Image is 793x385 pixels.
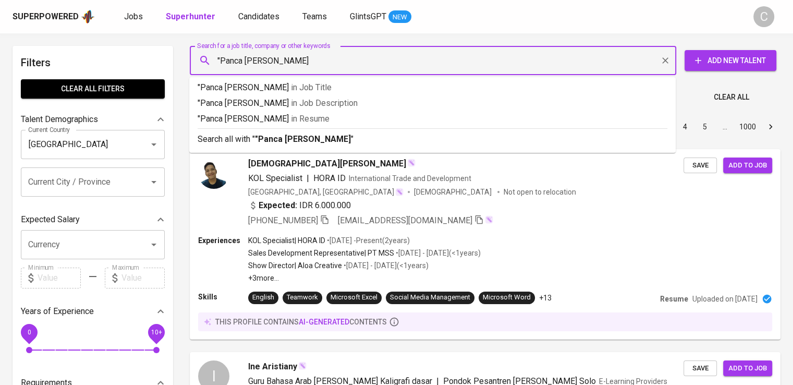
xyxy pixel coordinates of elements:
[689,160,712,172] span: Save
[21,109,165,130] div: Talent Demographics
[248,215,318,225] span: [PHONE_NUMBER]
[29,82,156,95] span: Clear All filters
[684,360,717,377] button: Save
[388,12,411,22] span: NEW
[248,273,481,283] p: +3 more ...
[291,98,358,108] span: in Job Description
[736,118,759,135] button: Go to page 1000
[215,317,387,327] p: this profile contains contents
[390,293,470,303] div: Social Media Management
[198,292,248,302] p: Skills
[151,328,162,335] span: 10+
[166,10,217,23] a: Superhunter
[13,9,95,25] a: Superpoweredapp logo
[198,158,229,189] img: a423b39ed80304b81f2fd18bca47cc59.jpg
[248,235,325,246] p: KOL Specialist | HORA ID
[198,97,667,110] p: "Panca [PERSON_NAME]
[147,237,161,252] button: Open
[395,188,404,196] img: magic_wand.svg
[325,235,410,246] p: • [DATE] - Present ( 2 years )
[291,114,330,124] span: in Resume
[147,137,161,152] button: Open
[255,134,351,144] b: "Panca [PERSON_NAME]
[27,328,31,335] span: 0
[38,268,81,288] input: Value
[299,318,349,326] span: AI-generated
[685,50,776,71] button: Add New Talent
[716,122,733,132] div: …
[307,172,309,185] span: |
[198,113,667,125] p: "Panca [PERSON_NAME]
[350,10,411,23] a: GlintsGPT NEW
[21,54,165,71] h6: Filters
[198,133,667,146] p: Search all with " "
[287,293,318,303] div: Teamwork
[697,118,713,135] button: Go to page 5
[302,10,329,23] a: Teams
[677,118,693,135] button: Go to page 4
[331,293,377,303] div: Microsoft Excel
[190,149,780,340] a: [DEMOGRAPHIC_DATA][PERSON_NAME]KOL Specialist|HORA IDInternational Trade and Development[GEOGRAPH...
[684,158,717,174] button: Save
[539,293,552,303] p: +13
[21,209,165,230] div: Expected Salary
[248,360,297,373] span: Ine Aristiany
[723,158,772,174] button: Add to job
[728,160,767,172] span: Add to job
[660,294,688,304] p: Resume
[248,158,406,170] span: [DEMOGRAPHIC_DATA][PERSON_NAME]
[483,293,531,303] div: Microsoft Word
[252,293,274,303] div: English
[21,305,94,318] p: Years of Experience
[238,11,279,21] span: Candidates
[485,215,493,224] img: magic_wand.svg
[259,199,297,212] b: Expected:
[248,248,394,258] p: Sales Development Representative | PT MSS
[342,260,429,271] p: • [DATE] - [DATE] ( <1 years )
[689,363,712,375] span: Save
[13,11,79,23] div: Superpowered
[350,11,386,21] span: GlintsGPT
[338,215,472,225] span: [EMAIL_ADDRESS][DOMAIN_NAME]
[124,11,143,21] span: Jobs
[596,118,780,135] nav: pagination navigation
[298,362,307,370] img: magic_wand.svg
[81,9,95,25] img: app logo
[313,173,346,183] span: HORA ID
[692,294,758,304] p: Uploaded on [DATE]
[21,79,165,99] button: Clear All filters
[198,81,667,94] p: "Panca [PERSON_NAME]
[248,260,342,271] p: Show Director | Aloa Creative
[21,213,80,226] p: Expected Salary
[291,82,332,92] span: in Job Title
[714,91,749,104] span: Clear All
[414,187,493,197] span: [DEMOGRAPHIC_DATA]
[723,360,772,377] button: Add to job
[121,268,165,288] input: Value
[147,175,161,189] button: Open
[248,187,404,197] div: [GEOGRAPHIC_DATA], [GEOGRAPHIC_DATA]
[166,11,215,21] b: Superhunter
[394,248,481,258] p: • [DATE] - [DATE] ( <1 years )
[248,173,302,183] span: KOL Specialist
[198,235,248,246] p: Experiences
[693,54,768,67] span: Add New Talent
[728,363,767,375] span: Add to job
[248,199,351,212] div: IDR 6.000.000
[349,174,471,183] span: International Trade and Development
[658,53,673,68] button: Clear
[753,6,774,27] div: C
[238,10,282,23] a: Candidates
[21,301,165,322] div: Years of Experience
[124,10,145,23] a: Jobs
[21,113,98,126] p: Talent Demographics
[302,11,327,21] span: Teams
[762,118,779,135] button: Go to next page
[504,187,576,197] p: Not open to relocation
[710,88,753,107] button: Clear All
[407,159,416,167] img: magic_wand.svg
